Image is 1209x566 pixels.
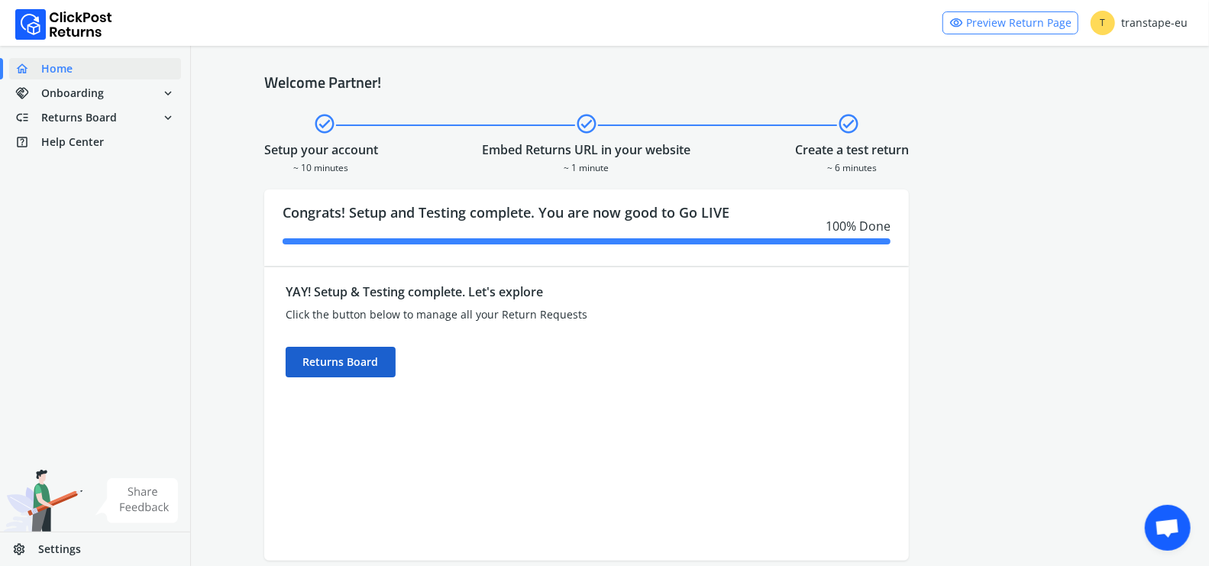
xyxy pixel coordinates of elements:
[1091,11,1188,35] div: transtape-eu
[95,478,179,523] img: share feedback
[313,110,336,137] span: check_circle
[286,283,726,301] div: YAY! Setup & Testing complete. Let's explore
[38,542,81,557] span: Settings
[1091,11,1115,35] span: T
[795,159,909,174] div: ~ 6 minutes
[161,82,175,104] span: expand_more
[15,58,41,79] span: home
[12,539,38,560] span: settings
[41,61,73,76] span: Home
[9,131,181,153] a: help_centerHelp Center
[264,189,909,266] div: Congrats! Setup and Testing complete. You are now good to Go LIVE
[41,134,104,150] span: Help Center
[9,58,181,79] a: homeHome
[264,141,378,159] div: Setup your account
[264,73,1136,92] h4: Welcome Partner!
[41,86,104,101] span: Onboarding
[286,307,726,322] div: Click the button below to manage all your Return Requests
[15,9,112,40] img: Logo
[15,107,41,128] span: low_priority
[264,159,378,174] div: ~ 10 minutes
[15,131,41,153] span: help_center
[575,110,598,137] span: check_circle
[161,107,175,128] span: expand_more
[15,82,41,104] span: handshake
[949,12,963,34] span: visibility
[942,11,1078,34] a: visibilityPreview Return Page
[482,159,690,174] div: ~ 1 minute
[286,347,396,377] div: Returns Board
[1145,505,1191,551] a: Open chat
[482,141,690,159] div: Embed Returns URL in your website
[795,141,909,159] div: Create a test return
[837,110,860,137] span: check_circle
[41,110,117,125] span: Returns Board
[283,217,891,235] div: 100 % Done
